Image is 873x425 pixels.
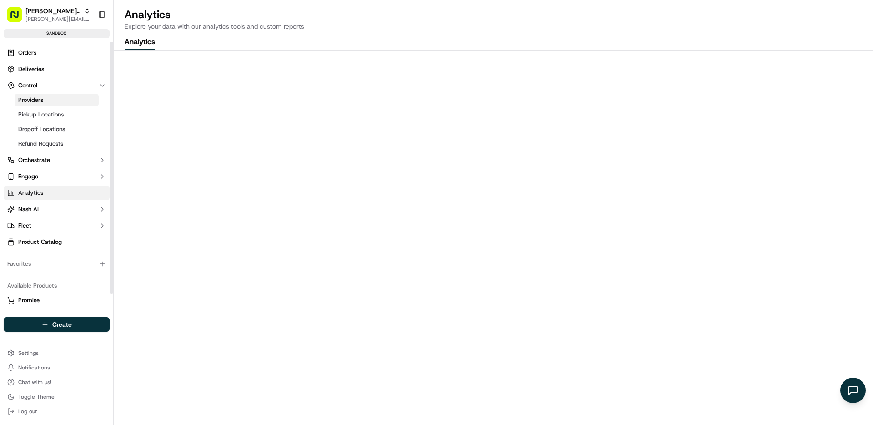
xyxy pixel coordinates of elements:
[18,238,62,246] span: Product Catalog
[31,96,115,103] div: We're available if you need us!
[125,22,862,31] p: Explore your data with our analytics tools and custom reports
[4,361,110,374] button: Notifications
[4,153,110,167] button: Orchestrate
[4,278,110,293] div: Available Products
[15,137,99,150] a: Refund Requests
[155,90,166,101] button: Start new chat
[18,393,55,400] span: Toggle Theme
[4,78,110,93] button: Control
[4,257,110,271] div: Favorites
[18,96,43,104] span: Providers
[4,235,110,249] a: Product Catalog
[5,128,73,145] a: 📗Knowledge Base
[4,29,110,38] div: sandbox
[4,169,110,184] button: Engage
[18,172,38,181] span: Engage
[840,378,866,403] button: Open chat
[125,7,862,22] h2: Analytics
[25,6,80,15] button: [PERSON_NAME] Org
[18,125,65,133] span: Dropoff Locations
[4,202,110,217] button: Nash AI
[52,320,72,329] span: Create
[18,364,50,371] span: Notifications
[15,94,99,106] a: Providers
[18,132,70,141] span: Knowledge Base
[18,222,31,230] span: Fleet
[18,408,37,415] span: Log out
[18,205,39,213] span: Nash AI
[18,379,51,386] span: Chat with us!
[4,218,110,233] button: Fleet
[9,133,16,140] div: 📗
[9,36,166,51] p: Welcome 👋
[31,87,149,96] div: Start new chat
[25,15,90,23] button: [PERSON_NAME][EMAIL_ADDRESS][DOMAIN_NAME]
[77,133,84,140] div: 💻
[114,51,873,425] iframe: Analytics
[7,296,106,304] a: Promise
[4,376,110,389] button: Chat with us!
[18,65,44,73] span: Deliveries
[15,108,99,121] a: Pickup Locations
[18,49,36,57] span: Orders
[18,81,37,90] span: Control
[18,189,43,197] span: Analytics
[18,140,63,148] span: Refund Requests
[73,128,150,145] a: 💻API Documentation
[86,132,146,141] span: API Documentation
[4,405,110,418] button: Log out
[125,35,155,50] button: Analytics
[64,154,110,161] a: Powered byPylon
[90,154,110,161] span: Pylon
[9,9,27,27] img: Nash
[4,293,110,308] button: Promise
[4,347,110,359] button: Settings
[18,349,39,357] span: Settings
[4,46,110,60] a: Orders
[18,111,64,119] span: Pickup Locations
[18,156,50,164] span: Orchestrate
[4,4,94,25] button: [PERSON_NAME] Org[PERSON_NAME][EMAIL_ADDRESS][DOMAIN_NAME]
[15,123,99,136] a: Dropoff Locations
[4,390,110,403] button: Toggle Theme
[4,317,110,332] button: Create
[4,62,110,76] a: Deliveries
[24,59,164,68] input: Got a question? Start typing here...
[18,296,40,304] span: Promise
[4,186,110,200] a: Analytics
[9,87,25,103] img: 1736555255976-a54dd68f-1ca7-489b-9aae-adbdc363a1c4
